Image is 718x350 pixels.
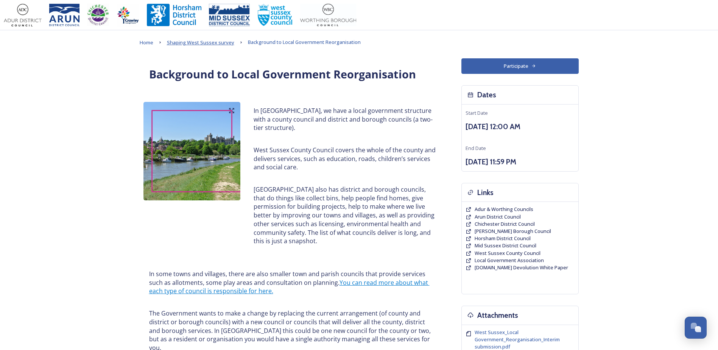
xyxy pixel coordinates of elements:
a: You can read more about what each type of council is responsible for here. [149,278,430,295]
img: Crawley%20BC%20logo.jpg [117,4,139,27]
span: Background to Local Government Reorganisation [248,39,361,45]
img: Arun%20District%20Council%20logo%20blue%20CMYK.jpg [49,4,79,27]
a: West Sussex County Council [475,250,540,257]
span: Start Date [466,109,488,116]
p: In some towns and villages, there are also smaller town and parish councils that provide services... [149,270,437,295]
span: West Sussex_Local Government_Reorganisation_Interim submission.pdf [475,329,560,350]
a: Shaping West Sussex survey [167,38,234,47]
h3: Links [477,187,494,198]
span: End Date [466,145,486,152]
a: [PERSON_NAME] Borough Council [475,228,551,235]
button: Participate [461,58,579,74]
h3: [DATE] 12:00 AM [466,121,575,132]
p: West Sussex County Council covers the whole of the county and delivers services, such as educatio... [254,146,436,172]
strong: Background to Local Government Reorganisation [149,67,416,81]
p: [GEOGRAPHIC_DATA] also has district and borough councils, that do things like collect bins, help ... [254,185,436,245]
h3: [DATE] 11:59 PM [466,156,575,167]
a: Horsham District Council [475,235,531,242]
a: Chichester District Council [475,220,535,228]
h3: Attachments [477,310,518,321]
a: Local Government Association [475,257,544,264]
span: Shaping West Sussex survey [167,39,234,46]
img: Adur%20logo%20%281%29.jpeg [4,4,42,27]
span: Adur & Worthing Councils [475,206,533,212]
button: Open Chat [685,317,707,339]
h3: Dates [477,89,496,100]
img: CDC%20Logo%20-%20you%20may%20have%20a%20better%20version.jpg [87,4,109,27]
p: In [GEOGRAPHIC_DATA], we have a local government structure with a county council and district and... [254,106,436,132]
a: [DOMAIN_NAME] Devolution White Paper [475,264,568,271]
a: Adur & Worthing Councils [475,206,533,213]
img: WSCCPos-Spot-25mm.jpg [257,4,293,27]
span: West Sussex County Council [475,250,540,256]
img: Worthing_Adur%20%281%29.jpg [300,4,356,27]
span: Chichester District Council [475,220,535,227]
span: [PERSON_NAME] Borough Council [475,228,551,234]
a: Mid Sussex District Council [475,242,536,249]
img: 150ppimsdc%20logo%20blue.png [209,4,250,27]
a: Home [140,38,153,47]
a: Arun District Council [475,213,521,220]
span: Home [140,39,153,46]
img: Horsham%20DC%20Logo.jpg [147,4,201,27]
